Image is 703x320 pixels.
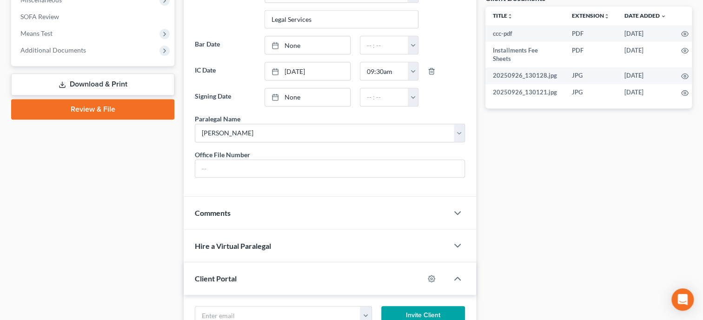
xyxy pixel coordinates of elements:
[485,67,564,84] td: 20250926_130128.jpg
[485,25,564,42] td: ccc-pdf
[564,84,617,101] td: JPG
[195,241,271,250] span: Hire a Virtual Paralegal
[617,25,674,42] td: [DATE]
[360,88,408,106] input: -- : --
[11,99,174,120] a: Review & File
[617,67,674,84] td: [DATE]
[485,84,564,101] td: 20250926_130121.jpg
[485,42,564,67] td: Installments Fee Sheets
[564,25,617,42] td: PDF
[265,36,350,54] a: None
[564,42,617,67] td: PDF
[13,8,174,25] a: SOFA Review
[20,29,53,37] span: Means Test
[195,150,250,160] div: Office File Number
[195,114,240,124] div: Paralegal Name
[360,62,408,80] input: -- : --
[265,88,350,106] a: None
[11,73,174,95] a: Download & Print
[195,208,231,217] span: Comments
[617,84,674,101] td: [DATE]
[572,12,610,19] a: Extensionunfold_more
[617,42,674,67] td: [DATE]
[265,62,350,80] a: [DATE]
[190,62,260,80] label: IC Date
[20,13,59,20] span: SOFA Review
[195,160,464,178] input: --
[195,274,237,283] span: Client Portal
[661,13,666,19] i: expand_more
[671,288,694,311] div: Open Intercom Messenger
[493,12,513,19] a: Titleunfold_more
[190,88,260,107] label: Signing Date
[20,46,86,54] span: Additional Documents
[564,67,617,84] td: JPG
[604,13,610,19] i: unfold_more
[190,36,260,54] label: Bar Date
[624,12,666,19] a: Date Added expand_more
[360,36,408,54] input: -- : --
[265,11,418,28] input: Other Referral Source
[507,13,513,19] i: unfold_more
